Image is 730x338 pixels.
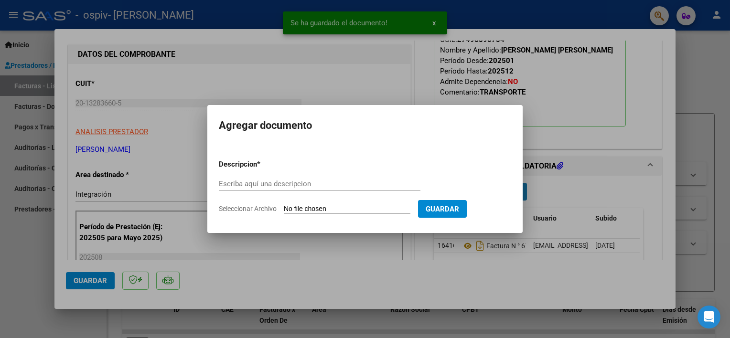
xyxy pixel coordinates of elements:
button: Guardar [418,200,467,218]
div: Open Intercom Messenger [698,306,720,328]
span: Seleccionar Archivo [219,205,277,212]
h2: Agregar documento [219,116,511,135]
span: Guardar [426,205,459,213]
p: Descripcion [219,159,307,170]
